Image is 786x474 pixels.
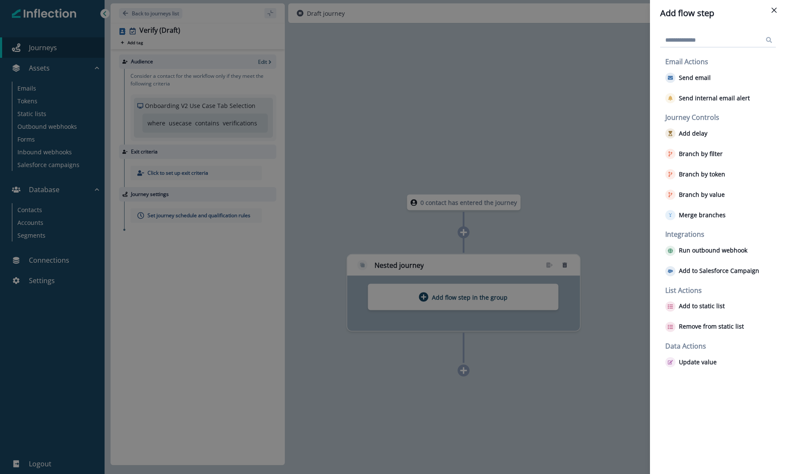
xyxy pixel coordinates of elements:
[679,130,707,137] p: Add delay
[767,3,781,17] button: Close
[665,93,750,103] button: Send internal email alert
[665,128,707,139] button: Add delay
[665,73,711,83] button: Send email
[665,342,776,350] h2: Data Actions
[665,58,776,66] h2: Email Actions
[679,303,725,310] p: Add to static list
[665,149,723,159] button: Branch by filter
[665,230,776,238] h2: Integrations
[665,210,726,220] button: Merge branches
[665,322,744,332] button: Remove from static list
[679,247,747,254] p: Run outbound webhook
[665,246,747,256] button: Run outbound webhook
[665,266,759,276] button: Add to Salesforce Campaign
[665,357,717,367] button: Update value
[679,95,750,102] p: Send internal email alert
[679,171,725,178] p: Branch by token
[679,191,725,199] p: Branch by value
[665,190,725,200] button: Branch by value
[679,212,726,219] p: Merge branches
[665,287,776,295] h2: List Actions
[665,301,725,312] button: Add to static list
[679,74,711,82] p: Send email
[679,267,759,275] p: Add to Salesforce Campaign
[679,150,723,158] p: Branch by filter
[679,323,744,330] p: Remove from static list
[665,169,725,179] button: Branch by token
[665,114,776,122] h2: Journey Controls
[660,7,776,20] div: Add flow step
[679,359,717,366] p: Update value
